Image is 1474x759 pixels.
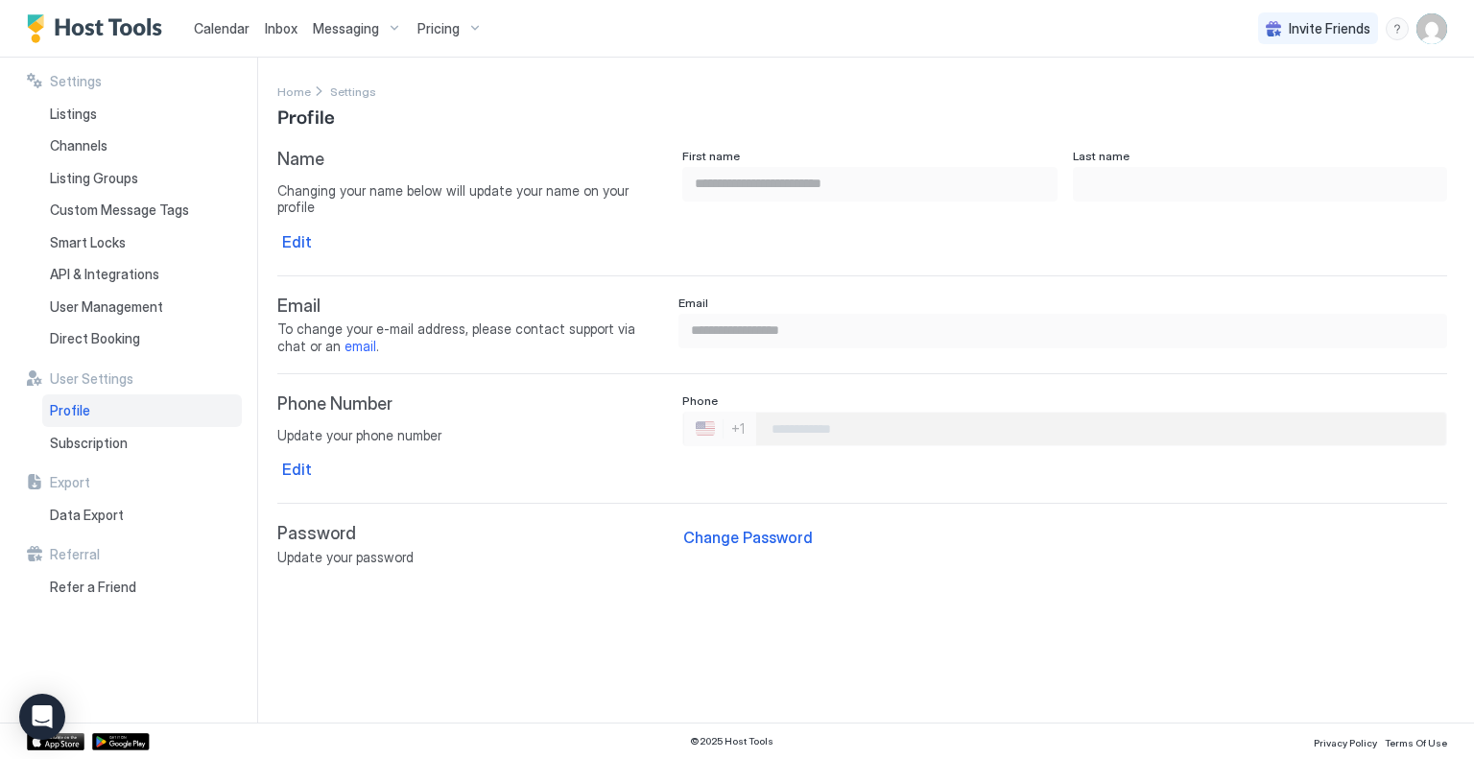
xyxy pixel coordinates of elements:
[27,733,84,750] a: App Store
[27,14,171,43] a: Host Tools Logo
[50,298,163,316] span: User Management
[731,420,745,438] div: +1
[42,162,242,195] a: Listing Groups
[42,427,242,460] a: Subscription
[50,370,133,388] span: User Settings
[277,455,317,484] button: Edit
[50,579,136,596] span: Refer a Friend
[345,338,376,354] a: email
[1314,737,1377,748] span: Privacy Policy
[682,149,740,163] span: First name
[277,320,667,354] span: To change your e-mail address, please contact support via chat or an .
[50,202,189,219] span: Custom Message Tags
[92,733,150,750] a: Google Play Store
[683,526,813,549] div: Change Password
[277,84,311,99] span: Home
[277,81,311,101] a: Home
[683,168,1056,201] input: Input Field
[1416,13,1447,44] div: User profile
[679,315,1446,347] input: Input Field
[50,234,126,251] span: Smart Locks
[1314,731,1377,751] a: Privacy Policy
[678,296,708,310] span: Email
[277,393,392,415] span: Phone Number
[42,98,242,130] a: Listings
[282,458,312,481] div: Edit
[42,322,242,355] a: Direct Booking
[417,20,460,37] span: Pricing
[690,735,773,747] span: © 2025 Host Tools
[42,499,242,532] a: Data Export
[1385,731,1447,751] a: Terms Of Use
[1073,149,1129,163] span: Last name
[265,20,297,36] span: Inbox
[42,130,242,162] a: Channels
[50,73,102,90] span: Settings
[684,413,756,445] div: Countries button
[313,20,379,37] span: Messaging
[50,170,138,187] span: Listing Groups
[277,182,667,216] span: Changing your name below will update your name on your profile
[330,81,376,101] div: Breadcrumb
[42,394,242,427] a: Profile
[277,81,311,101] div: Breadcrumb
[42,226,242,259] a: Smart Locks
[1074,168,1446,201] input: Input Field
[42,571,242,604] a: Refer a Friend
[50,330,140,347] span: Direct Booking
[277,427,667,444] span: Update your phone number
[277,296,667,318] span: Email
[50,137,107,154] span: Channels
[50,474,90,491] span: Export
[19,694,65,740] div: Open Intercom Messenger
[50,402,90,419] span: Profile
[330,81,376,101] a: Settings
[277,149,324,171] span: Name
[50,507,124,524] span: Data Export
[1289,20,1370,37] span: Invite Friends
[42,291,242,323] a: User Management
[50,546,100,563] span: Referral
[277,549,667,566] span: Update your password
[330,84,376,99] span: Settings
[42,194,242,226] a: Custom Message Tags
[50,266,159,283] span: API & Integrations
[277,227,317,256] button: Edit
[194,18,250,38] a: Calendar
[682,393,718,408] span: Phone
[1386,17,1409,40] div: menu
[1385,737,1447,748] span: Terms Of Use
[678,523,818,552] button: Change Password
[696,417,715,440] div: 🇺🇸
[50,435,128,452] span: Subscription
[50,106,97,123] span: Listings
[194,20,250,36] span: Calendar
[277,101,335,130] span: Profile
[756,412,1445,446] input: Phone Number input
[42,258,242,291] a: API & Integrations
[282,230,312,253] div: Edit
[277,523,667,545] span: Password
[265,18,297,38] a: Inbox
